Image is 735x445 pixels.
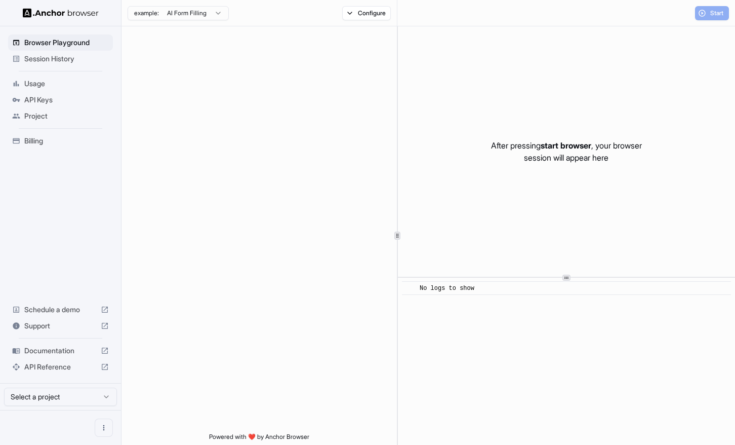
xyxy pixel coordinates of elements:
[24,111,109,121] span: Project
[8,359,113,375] div: API Reference
[8,51,113,67] div: Session History
[209,433,309,445] span: Powered with ❤️ by Anchor Browser
[23,8,99,18] img: Anchor Logo
[8,76,113,92] div: Usage
[8,343,113,359] div: Documentation
[24,79,109,89] span: Usage
[24,38,109,48] span: Browser Playground
[342,6,391,20] button: Configure
[407,283,412,293] span: ​
[24,362,97,372] span: API Reference
[24,305,97,315] span: Schedule a demo
[8,34,113,51] div: Browser Playground
[8,108,113,124] div: Project
[8,302,113,318] div: Schedule a demo
[24,321,97,331] span: Support
[24,54,109,64] span: Session History
[541,140,591,151] span: start browser
[95,419,113,437] button: Open menu
[24,136,109,146] span: Billing
[24,346,97,356] span: Documentation
[491,139,642,164] p: After pressing , your browser session will appear here
[8,92,113,108] div: API Keys
[420,285,474,292] span: No logs to show
[8,318,113,334] div: Support
[8,133,113,149] div: Billing
[134,9,159,17] span: example:
[24,95,109,105] span: API Keys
